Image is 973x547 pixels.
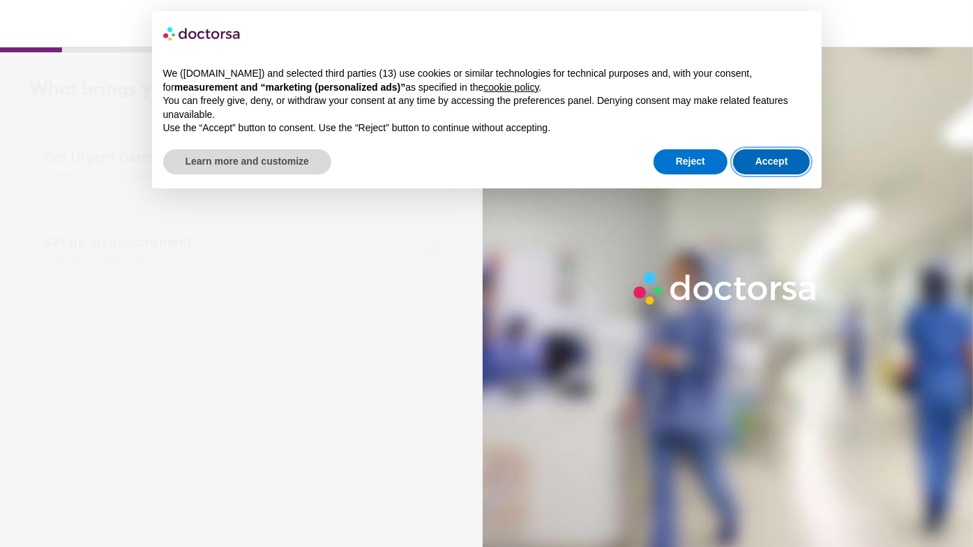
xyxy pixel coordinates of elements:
[654,149,727,174] button: Reject
[425,239,442,256] span: help
[163,149,331,174] button: Learn more and customize
[628,267,823,310] img: Logo-Doctorsa-trans-White-partial-flat.png
[174,82,405,93] strong: measurement and “marketing (personalized ads)”
[733,149,810,174] button: Accept
[163,121,810,135] p: Use the “Accept” button to consent. Use the “Reject” button to continue without accepting.
[44,169,418,180] span: Immediate primary care, 24/7
[29,80,456,100] div: What brings you in?
[483,82,538,93] a: cookie policy
[44,234,418,265] span: Set up an appointment
[44,149,418,180] span: Get Urgent Care Online
[163,67,810,94] p: We ([DOMAIN_NAME]) and selected third parties (13) use cookies or similar technologies for techni...
[163,22,241,45] img: logo
[163,94,810,121] p: You can freely give, deny, or withdraw your consent at any time by accessing the preferences pane...
[44,254,418,265] span: Same day or later needs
